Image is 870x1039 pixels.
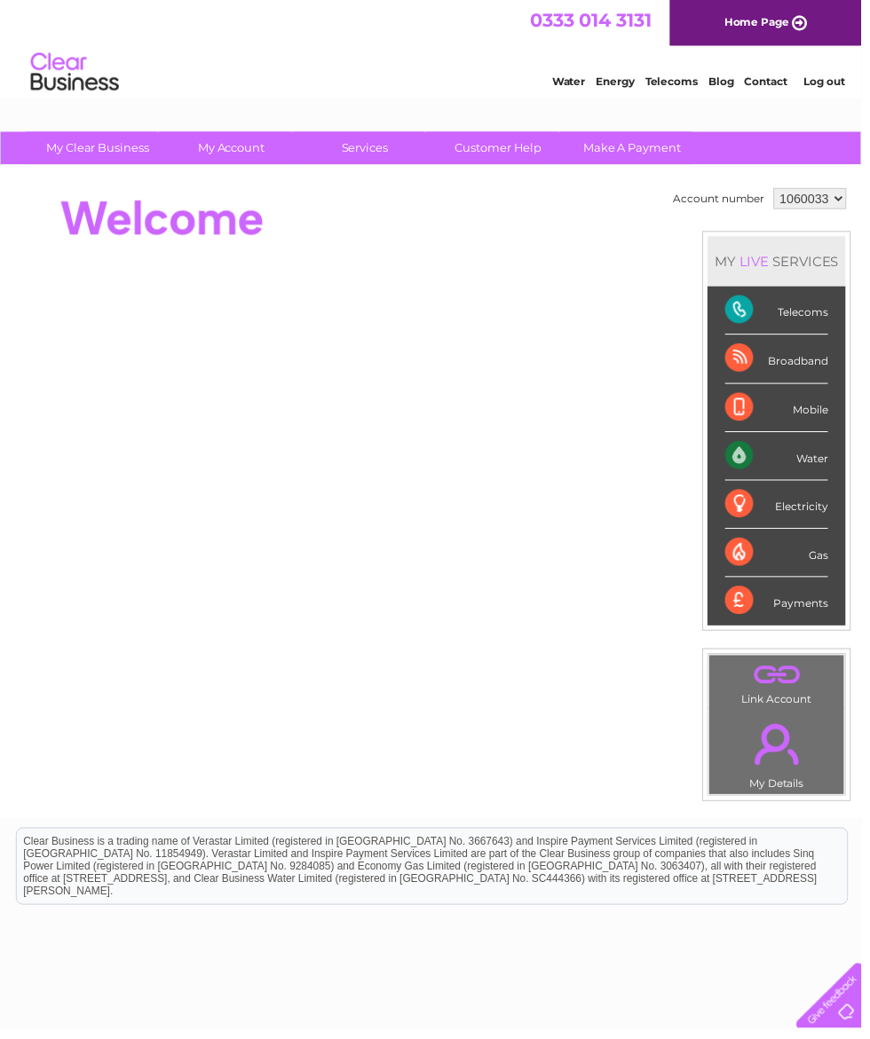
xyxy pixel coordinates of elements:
a: Energy [602,75,641,89]
a: Customer Help [431,133,577,166]
a: . [721,666,848,697]
td: Account number [676,185,777,216]
div: Telecoms [732,289,836,338]
div: LIVE [743,256,780,272]
div: Broadband [732,338,836,387]
div: MY SERVICES [715,239,854,289]
div: Electricity [732,485,836,534]
div: Mobile [732,388,836,437]
div: Payments [732,583,836,631]
div: Gas [732,534,836,583]
a: My Clear Business [26,133,172,166]
td: Link Account [716,661,853,717]
a: 0333 014 3131 [535,9,658,31]
a: Contact [752,75,795,89]
a: Log out [811,75,853,89]
div: Clear Business is a trading name of Verastar Limited (registered in [GEOGRAPHIC_DATA] No. 3667643... [17,10,856,86]
img: logo.png [30,46,121,100]
a: Make A Payment [565,133,712,166]
a: My Account [161,133,307,166]
a: Telecoms [652,75,705,89]
a: Services [296,133,442,166]
div: Water [732,437,836,485]
a: . [721,720,848,783]
a: Water [558,75,591,89]
td: My Details [716,716,853,803]
a: Blog [716,75,741,89]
